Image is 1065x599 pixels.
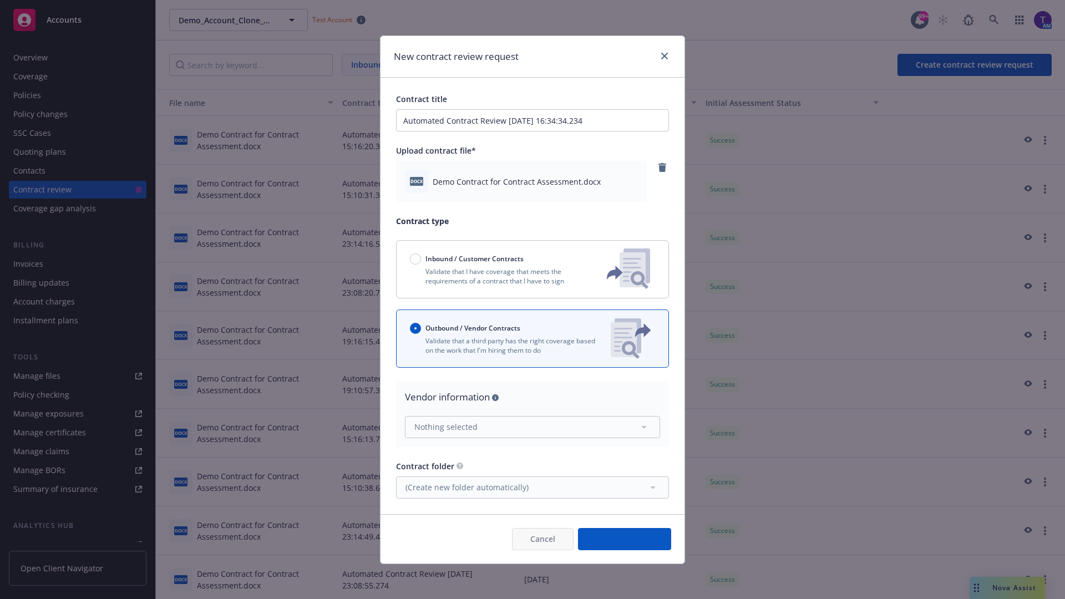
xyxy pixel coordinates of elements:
a: close [658,49,671,63]
input: Inbound / Customer Contracts [410,253,421,265]
button: Create request [578,528,671,550]
p: Validate that a third party has the right coverage based on the work that I'm hiring them to do [410,336,602,355]
button: Outbound / Vendor ContractsValidate that a third party has the right coverage based on the work t... [396,309,669,368]
button: Nothing selected [405,416,660,438]
span: Nothing selected [414,421,478,433]
button: (Create new folder automatically) [396,476,669,499]
span: Cancel [530,534,555,544]
span: docx [410,177,423,185]
span: (Create new folder automatically) [405,481,529,493]
button: Inbound / Customer ContractsValidate that I have coverage that meets the requirements of a contra... [396,240,669,298]
span: Upload contract file* [396,145,476,156]
input: Enter a title for this contract [396,109,669,131]
h1: New contract review request [394,49,519,64]
p: Contract type [396,215,669,227]
input: Outbound / Vendor Contracts [410,323,421,334]
button: Cancel [512,528,574,550]
span: Contract folder [396,461,454,471]
span: Create request [596,534,653,544]
p: Validate that I have coverage that meets the requirements of a contract that I have to sign [410,267,589,286]
span: Outbound / Vendor Contracts [425,323,520,333]
div: Vendor information [405,390,660,404]
span: Contract title [396,94,447,104]
span: Demo Contract for Contract Assessment.docx [433,176,601,187]
span: Inbound / Customer Contracts [425,254,524,263]
a: remove [656,161,669,174]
